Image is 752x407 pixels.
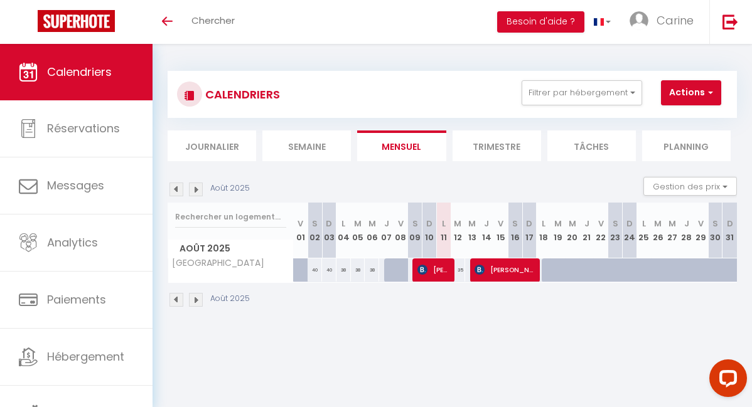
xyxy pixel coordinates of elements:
[262,130,351,161] li: Semaine
[498,218,503,230] abbr: V
[542,218,545,230] abbr: L
[630,11,648,30] img: ...
[351,203,365,258] th: 05
[622,203,637,258] th: 24
[436,203,451,258] th: 11
[308,203,322,258] th: 02
[47,292,106,307] span: Paiements
[613,218,618,230] abbr: S
[368,218,376,230] abbr: M
[47,349,124,364] span: Hébergement
[708,203,722,258] th: 30
[512,218,518,230] abbr: S
[493,203,508,258] th: 15
[47,177,104,193] span: Messages
[684,218,689,230] abbr: J
[475,258,537,282] span: [PERSON_NAME]
[453,130,541,161] li: Trimestre
[508,203,522,258] th: 16
[442,218,446,230] abbr: L
[522,203,537,258] th: 17
[357,130,446,161] li: Mensuel
[537,203,551,258] th: 18
[651,203,665,258] th: 26
[312,218,318,230] abbr: S
[417,258,451,282] span: [PERSON_NAME]
[308,258,322,282] div: 40
[565,203,579,258] th: 20
[175,206,286,228] input: Rechercher un logement...
[665,203,680,258] th: 27
[451,203,465,258] th: 12
[526,218,532,230] abbr: D
[191,14,235,27] span: Chercher
[680,203,694,258] th: 28
[210,182,250,194] p: Août 2025
[579,203,594,258] th: 21
[336,203,351,258] th: 04
[698,218,704,230] abbr: V
[38,10,115,32] img: Super Booking
[336,258,351,282] div: 38
[480,203,494,258] th: 14
[699,354,752,407] iframe: LiveChat chat widget
[547,130,636,161] li: Tâches
[354,218,362,230] abbr: M
[341,218,345,230] abbr: L
[661,80,721,105] button: Actions
[657,13,694,28] span: Carine
[694,203,708,258] th: 29
[168,240,293,258] span: Août 2025
[654,218,662,230] abbr: M
[398,218,404,230] abbr: V
[365,203,379,258] th: 06
[454,218,461,230] abbr: M
[298,218,303,230] abbr: V
[468,218,476,230] abbr: M
[554,218,562,230] abbr: M
[170,258,264,268] span: [GEOGRAPHIC_DATA]
[168,130,256,161] li: Journalier
[465,203,480,258] th: 13
[351,258,365,282] div: 38
[608,203,623,258] th: 23
[643,177,737,196] button: Gestion des prix
[451,258,465,282] div: 35
[637,203,651,258] th: 25
[727,218,733,230] abbr: D
[47,235,98,250] span: Analytics
[497,11,584,33] button: Besoin d'aide ?
[626,218,633,230] abbr: D
[326,218,332,230] abbr: D
[569,218,576,230] abbr: M
[384,218,389,230] abbr: J
[642,218,646,230] abbr: L
[426,218,432,230] abbr: D
[522,80,642,105] button: Filtrer par hébergement
[484,218,489,230] abbr: J
[712,218,718,230] abbr: S
[551,203,566,258] th: 19
[584,218,589,230] abbr: J
[412,218,418,230] abbr: S
[598,218,604,230] abbr: V
[294,203,308,258] th: 01
[365,258,379,282] div: 38
[422,203,437,258] th: 10
[47,64,112,80] span: Calendriers
[322,258,336,282] div: 40
[202,80,280,108] h3: CALENDRIERS
[669,218,676,230] abbr: M
[394,203,408,258] th: 08
[379,203,394,258] th: 07
[47,120,120,136] span: Réservations
[408,203,422,258] th: 09
[642,130,731,161] li: Planning
[722,14,738,29] img: logout
[594,203,608,258] th: 22
[322,203,336,258] th: 03
[210,293,250,305] p: Août 2025
[722,203,737,258] th: 31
